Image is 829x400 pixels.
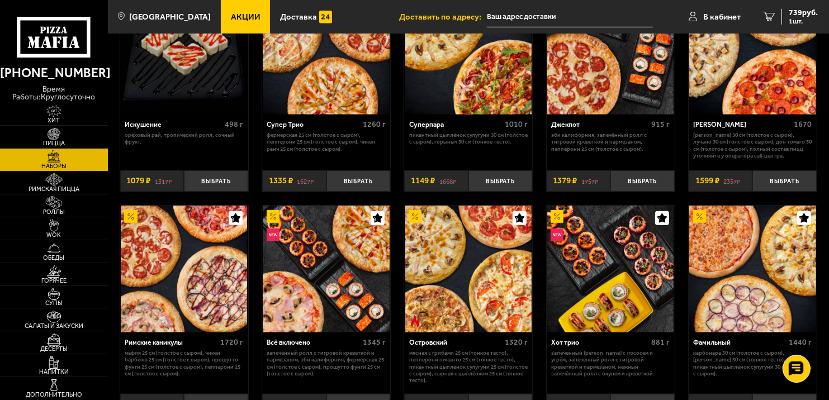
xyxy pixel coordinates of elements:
span: 739 руб. [789,9,818,17]
p: Фермерская 25 см (толстое с сыром), Пепперони 25 см (толстое с сыром), Чикен Ранч 25 см (толстое ... [267,132,385,153]
img: Акционный [551,210,563,223]
img: 15daf4d41897b9f0e9f617042186c801.svg [319,11,332,23]
img: Хот трио [547,206,674,332]
p: Карбонара 30 см (толстое с сыром), [PERSON_NAME] 30 см (тонкое тесто), Пикантный цыплёнок сулугун... [693,350,812,377]
s: 2357 ₽ [723,177,740,185]
span: 1260 г [363,120,386,129]
span: 1670 [794,120,812,129]
div: Супер Трио [267,121,359,129]
div: [PERSON_NAME] [693,121,791,129]
span: В кабинет [703,13,741,21]
span: 915 г [651,120,670,129]
span: 1149 ₽ [411,177,435,185]
span: 498 г [225,120,243,129]
div: Суперпара [409,121,502,129]
p: Мясная с грибами 25 см (тонкое тесто), Пепперони Пиканто 25 см (тонкое тесто), Пикантный цыплёнок... [409,350,528,384]
span: 1599 ₽ [695,177,719,185]
span: [GEOGRAPHIC_DATA] [129,13,211,21]
p: [PERSON_NAME] 30 см (толстое с сыром), Лучано 30 см (толстое с сыром), Дон Томаго 30 см (толстое ... [693,132,812,159]
img: Новинка [551,228,563,241]
p: Пикантный цыплёнок сулугуни 30 см (толстое с сыром), Горыныч 30 см (тонкое тесто). [409,132,528,146]
p: Ореховый рай, Тропический ролл, Сочный фрукт. [125,132,243,146]
a: АкционныйФамильный [689,206,817,332]
span: 881 г [651,337,670,347]
span: 1 шт. [789,18,818,25]
div: Джекпот [551,121,648,129]
span: 1335 ₽ [269,177,293,185]
span: Долгоозёрная улица, 39к1 [487,7,653,27]
img: Острое блюдо [409,315,421,328]
button: Выбрать [610,170,675,192]
div: Фамильный [693,339,786,347]
span: 1379 ₽ [553,177,577,185]
img: Акционный [124,210,137,223]
a: АкционныйРимские каникулы [120,206,248,332]
div: Всё включено [267,339,359,347]
button: Выбрать [468,170,533,192]
span: Доставить по адресу: [399,13,487,21]
img: Римские каникулы [121,206,247,332]
button: Выбрать [752,170,817,192]
span: Акции [231,13,260,21]
span: Доставка [280,13,317,21]
s: 1317 ₽ [155,177,172,185]
p: Запеченный [PERSON_NAME] с лососем и угрём, Запечённый ролл с тигровой креветкой и пармезаном, Не... [551,350,670,377]
a: АкционныйНовинкаХот трио [547,206,675,332]
s: 1627 ₽ [297,177,314,185]
span: 1440 г [789,337,812,347]
s: 1668 ₽ [439,177,456,185]
span: 1320 г [505,337,528,347]
p: Запечённый ролл с тигровой креветкой и пармезаном, Эби Калифорния, Фермерская 25 см (толстое с сы... [267,350,385,377]
img: Фамильный [689,206,816,332]
img: Акционный [267,210,280,223]
button: Выбрать [326,170,391,192]
div: Римские каникулы [125,339,217,347]
div: Искушение [125,121,222,129]
a: АкционныйОстрое блюдоОстровский [404,206,532,332]
img: Акционный [409,210,421,223]
div: Островский [409,339,502,347]
s: 1757 ₽ [581,177,598,185]
button: Выбрать [184,170,248,192]
span: 1010 г [505,120,528,129]
span: 1345 г [363,337,386,347]
p: Мафия 25 см (толстое с сыром), Чикен Барбекю 25 см (толстое с сыром), Прошутто Фунги 25 см (толст... [125,350,243,377]
a: АкционныйНовинкаВсё включено [262,206,390,332]
span: 1079 ₽ [126,177,150,185]
img: Всё включено [263,206,389,332]
span: 1720 г [220,337,243,347]
img: Новинка [267,228,280,241]
input: Ваш адрес доставки [487,7,653,27]
img: Островский [405,206,532,332]
img: Акционный [693,210,706,223]
p: Эби Калифорния, Запечённый ролл с тигровой креветкой и пармезаном, Пепперони 25 см (толстое с сыр... [551,132,670,153]
div: Хот трио [551,339,648,347]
